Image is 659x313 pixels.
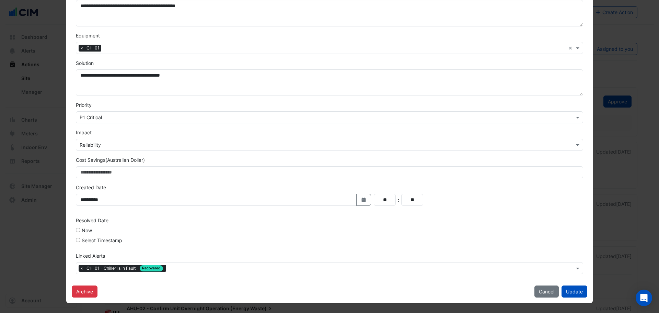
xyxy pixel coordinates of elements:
div: Open Intercom Messenger [636,290,652,306]
input: Hours [374,194,396,206]
span: CH-01 [85,45,101,52]
button: Cancel [534,286,559,298]
label: Created Date [76,184,106,191]
label: Impact [76,129,92,136]
label: Solution [76,59,94,67]
label: Now [82,227,92,234]
span: × [79,265,85,272]
fa-icon: Select Date [361,197,367,203]
button: Archive [72,286,97,298]
span: CH-01 - Chiller is in Fault [85,265,166,272]
div: : [396,196,401,204]
label: Priority [76,101,92,109]
label: Equipment [76,32,100,39]
span: CH-01 - Chiller is in Fault [86,265,137,271]
label: Cost Savings (Australian Dollar) [76,156,145,164]
input: Minutes [401,194,423,206]
label: Select Timestamp [82,237,122,244]
label: Linked Alerts [76,252,105,259]
span: × [79,45,85,52]
label: Resolved Date [76,217,108,224]
span: Clear [568,44,574,52]
button: Update [562,286,587,298]
span: Recovered [140,265,163,271]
